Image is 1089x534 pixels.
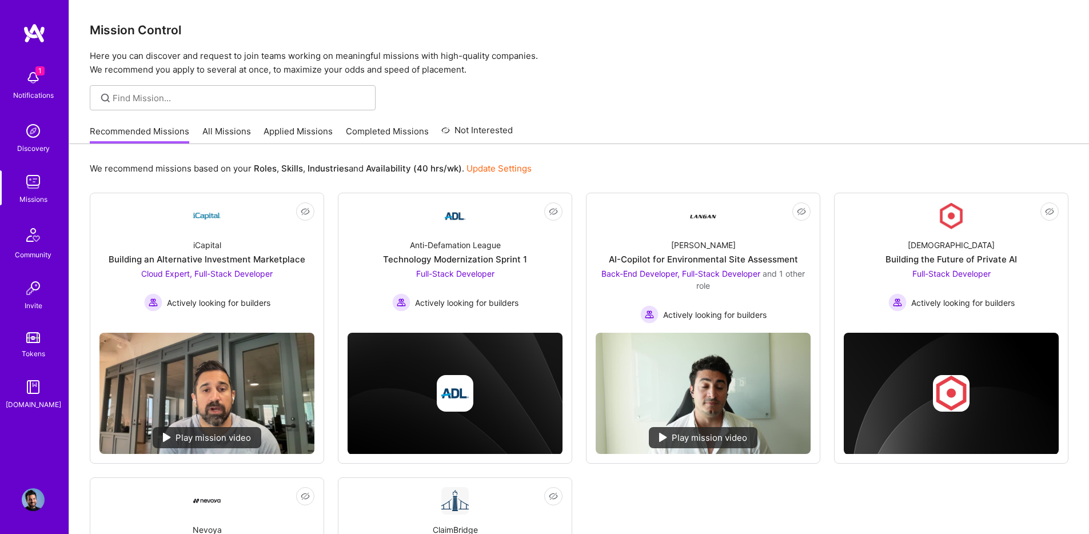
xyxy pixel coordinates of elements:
b: Skills [281,163,303,174]
a: Not Interested [441,123,513,144]
span: Cloud Expert, Full-Stack Developer [141,269,273,278]
div: Notifications [13,89,54,101]
img: discovery [22,119,45,142]
p: We recommend missions based on your , , and . [90,162,532,174]
b: Roles [254,163,277,174]
img: Company Logo [193,202,221,230]
div: Technology Modernization Sprint 1 [383,253,527,265]
div: AI-Copilot for Environmental Site Assessment [609,253,798,265]
a: Company LogoAnti-Defamation LeagueTechnology Modernization Sprint 1Full-Stack Developer Actively ... [348,202,563,324]
a: Update Settings [466,163,532,174]
div: [DEMOGRAPHIC_DATA] [908,239,995,251]
a: User Avatar [19,488,47,511]
div: Community [15,249,51,261]
div: Invite [25,300,42,312]
img: Company Logo [441,202,469,230]
img: cover [348,333,563,455]
div: Building an Alternative Investment Marketplace [109,253,305,265]
div: iCapital [193,239,221,251]
b: Availability (40 hrs/wk) [366,163,462,174]
img: logo [23,23,46,43]
i: icon SearchGrey [99,91,112,105]
div: Tokens [22,348,45,360]
span: Actively looking for builders [415,297,518,309]
img: cover [844,333,1059,455]
div: Anti-Defamation League [410,239,501,251]
img: Actively looking for builders [888,293,907,312]
div: Play mission video [153,427,261,448]
p: Here you can discover and request to join teams working on meaningful missions with high-quality ... [90,49,1068,77]
i: icon EyeClosed [797,207,806,216]
span: Back-End Developer, Full-Stack Developer [601,269,760,278]
img: Invite [22,277,45,300]
img: No Mission [596,333,811,454]
a: All Missions [202,125,251,144]
span: Actively looking for builders [663,309,767,321]
img: Company Logo [938,202,965,230]
span: Full-Stack Developer [912,269,991,278]
i: icon EyeClosed [549,492,558,501]
img: User Avatar [22,488,45,511]
b: Industries [308,163,349,174]
img: guide book [22,376,45,398]
img: teamwork [22,170,45,193]
img: Company logo [437,375,473,412]
img: No Mission [99,333,314,454]
input: Find Mission... [113,92,367,104]
img: Company Logo [193,487,221,515]
img: tokens [26,332,40,343]
img: play [659,433,667,442]
span: Actively looking for builders [167,297,270,309]
div: Building the Future of Private AI [885,253,1017,265]
div: Missions [19,193,47,205]
i: icon EyeClosed [549,207,558,216]
img: Community [19,221,47,249]
img: Actively looking for builders [144,293,162,312]
i: icon EyeClosed [301,207,310,216]
span: Actively looking for builders [911,297,1015,309]
i: icon EyeClosed [1045,207,1054,216]
img: Actively looking for builders [640,305,659,324]
span: Full-Stack Developer [416,269,494,278]
a: Company LogoiCapitalBuilding an Alternative Investment MarketplaceCloud Expert, Full-Stack Develo... [99,202,314,324]
a: Company Logo[DEMOGRAPHIC_DATA]Building the Future of Private AIFull-Stack Developer Actively look... [844,202,1059,324]
div: [DOMAIN_NAME] [6,398,61,411]
div: Play mission video [649,427,757,448]
div: Discovery [17,142,50,154]
div: [PERSON_NAME] [671,239,736,251]
span: 1 [35,66,45,75]
img: Company Logo [689,202,717,230]
img: Company logo [933,375,970,412]
img: bell [22,66,45,89]
a: Applied Missions [264,125,333,144]
img: Company Logo [441,487,469,515]
h3: Mission Control [90,23,1068,37]
a: Recommended Missions [90,125,189,144]
i: icon EyeClosed [301,492,310,501]
a: Company Logo[PERSON_NAME]AI-Copilot for Environmental Site AssessmentBack-End Developer, Full-Sta... [596,202,811,324]
img: play [163,433,171,442]
a: Completed Missions [346,125,429,144]
img: Actively looking for builders [392,293,410,312]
